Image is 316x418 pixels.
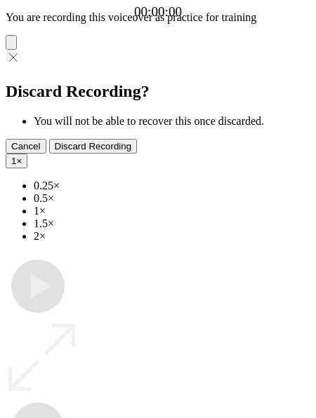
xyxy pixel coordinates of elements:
li: You will not be able to recover this once discarded. [34,115,310,128]
button: Cancel [6,139,46,154]
h2: Discard Recording? [6,82,310,101]
p: You are recording this voiceover as practice for training [6,11,310,24]
span: 1 [11,156,16,166]
li: 1.5× [34,217,310,230]
button: Discard Recording [49,139,138,154]
li: 1× [34,205,310,217]
a: 00:00:00 [134,4,182,20]
button: 1× [6,154,27,168]
li: 0.5× [34,192,310,205]
li: 0.25× [34,180,310,192]
li: 2× [34,230,310,243]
